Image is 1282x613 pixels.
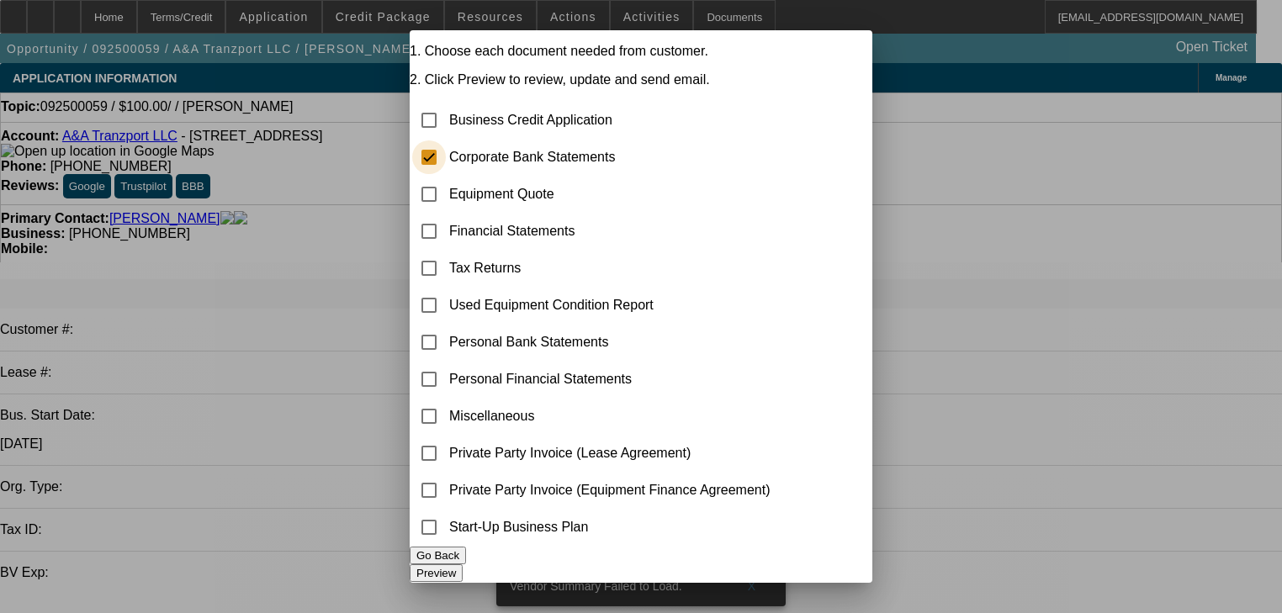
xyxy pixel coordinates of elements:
[410,44,872,59] p: 1. Choose each document needed from customer.
[448,251,771,286] td: Tax Returns
[448,362,771,397] td: Personal Financial Statements
[410,547,466,564] button: Go Back
[410,564,463,582] button: Preview
[448,510,771,545] td: Start-Up Business Plan
[448,399,771,434] td: Miscellaneous
[410,72,872,87] p: 2. Click Preview to review, update and send email.
[448,473,771,508] td: Private Party Invoice (Equipment Finance Agreement)
[448,177,771,212] td: Equipment Quote
[448,325,771,360] td: Personal Bank Statements
[448,140,771,175] td: Corporate Bank Statements
[448,436,771,471] td: Private Party Invoice (Lease Agreement)
[448,214,771,249] td: Financial Statements
[448,103,771,138] td: Business Credit Application
[448,288,771,323] td: Used Equipment Condition Report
